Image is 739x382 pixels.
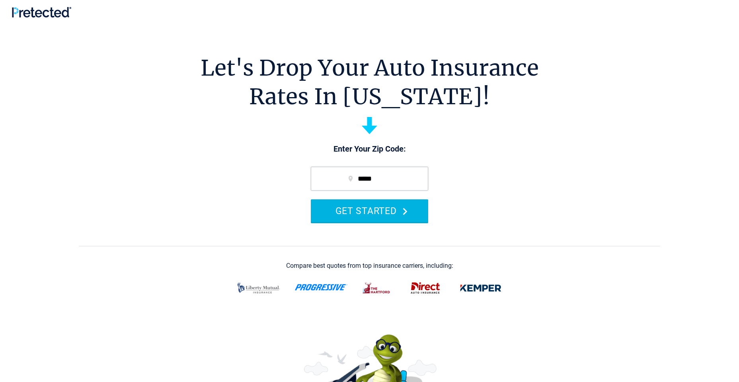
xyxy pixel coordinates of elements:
[12,7,71,18] img: Pretected Logo
[232,278,285,298] img: liberty
[311,199,428,222] button: GET STARTED
[406,278,445,298] img: direct
[286,262,453,269] div: Compare best quotes from top insurance carriers, including:
[357,278,396,298] img: thehartford
[454,278,507,298] img: kemper
[311,167,428,191] input: zip code
[201,54,539,111] h1: Let's Drop Your Auto Insurance Rates In [US_STATE]!
[294,284,348,290] img: progressive
[303,144,436,155] p: Enter Your Zip Code:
